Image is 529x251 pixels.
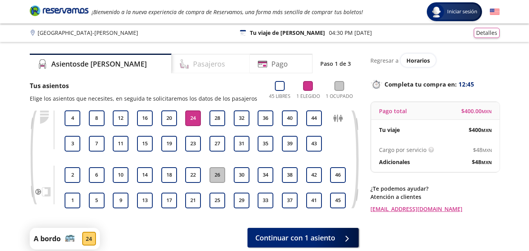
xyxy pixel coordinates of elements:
[330,167,346,183] button: 46
[113,167,128,183] button: 10
[379,158,410,166] p: Adicionales
[137,136,153,152] button: 15
[258,193,273,208] button: 33
[161,167,177,183] button: 18
[65,110,80,126] button: 4
[379,126,400,134] p: Tu viaje
[306,136,322,152] button: 43
[271,59,288,69] h4: Pago
[282,193,298,208] button: 37
[250,29,325,37] p: Tu viaje de [PERSON_NAME]
[137,110,153,126] button: 16
[320,60,351,68] p: Paso 1 de 3
[209,193,225,208] button: 25
[258,110,273,126] button: 36
[481,159,492,165] small: MXN
[137,167,153,183] button: 14
[92,8,363,16] em: ¡Bienvenido a la nueva experiencia de compra de Reservamos, una forma más sencilla de comprar tus...
[469,126,492,134] span: $ 400
[370,184,500,193] p: ¿Te podemos ayudar?
[82,232,96,246] div: 24
[490,7,500,17] button: English
[255,233,335,243] span: Continuar con 1 asiento
[379,146,426,154] p: Cargo por servicio
[89,110,105,126] button: 8
[38,29,138,37] p: [GEOGRAPHIC_DATA] - [PERSON_NAME]
[370,56,399,65] p: Regresar a
[472,158,492,166] span: $ 48
[258,136,273,152] button: 35
[234,110,249,126] button: 32
[234,193,249,208] button: 29
[89,167,105,183] button: 6
[209,167,225,183] button: 26
[326,93,353,100] p: 1 Ocupado
[482,108,492,114] small: MXN
[185,167,201,183] button: 22
[161,193,177,208] button: 17
[444,8,480,16] span: Iniciar sesión
[269,93,291,100] p: 45 Libres
[209,136,225,152] button: 27
[370,193,500,201] p: Atención a clientes
[30,81,257,90] p: Tus asientos
[282,167,298,183] button: 38
[330,193,346,208] button: 45
[185,193,201,208] button: 21
[296,93,320,100] p: 1 Elegido
[30,5,88,19] a: Brand Logo
[473,146,492,154] span: $ 48
[30,5,88,16] i: Brand Logo
[113,136,128,152] button: 11
[306,110,322,126] button: 44
[51,59,147,69] h4: Asientos de [PERSON_NAME]
[161,136,177,152] button: 19
[113,193,128,208] button: 9
[185,136,201,152] button: 23
[247,228,359,247] button: Continuar con 1 asiento
[89,136,105,152] button: 7
[370,205,500,213] a: [EMAIL_ADDRESS][DOMAIN_NAME]
[89,193,105,208] button: 5
[161,110,177,126] button: 20
[185,110,201,126] button: 24
[370,79,500,90] p: Completa tu compra en :
[209,110,225,126] button: 28
[329,29,372,37] p: 04:30 PM [DATE]
[282,136,298,152] button: 39
[406,57,430,64] span: Horarios
[113,110,128,126] button: 12
[65,136,80,152] button: 3
[234,136,249,152] button: 31
[370,54,500,67] div: Regresar a ver horarios
[137,193,153,208] button: 13
[482,147,492,153] small: MXN
[65,193,80,208] button: 1
[481,127,492,133] small: MXN
[65,167,80,183] button: 2
[193,59,225,69] h4: Pasajeros
[282,110,298,126] button: 40
[379,107,407,115] p: Pago total
[34,233,61,244] p: A bordo
[258,167,273,183] button: 34
[474,28,500,38] button: Detalles
[461,107,492,115] span: $ 400.00
[306,193,322,208] button: 41
[234,167,249,183] button: 30
[306,167,322,183] button: 42
[459,80,474,89] span: 12:45
[30,94,257,103] p: Elige los asientos que necesites, en seguida te solicitaremos los datos de los pasajeros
